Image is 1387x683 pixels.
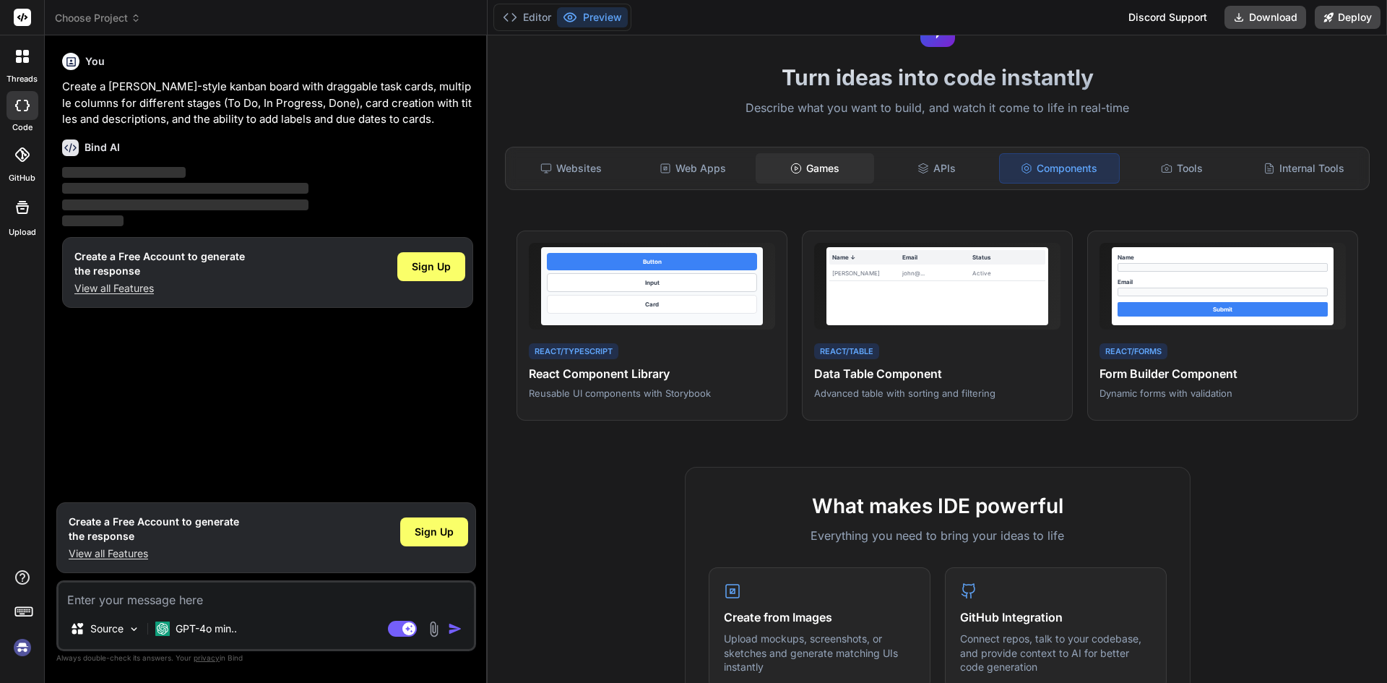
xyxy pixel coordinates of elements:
label: threads [7,73,38,85]
button: Preview [557,7,628,27]
div: Tools [1123,153,1242,184]
div: Web Apps [634,153,753,184]
h1: Create a Free Account to generate the response [69,515,239,544]
div: john@... [902,269,972,278]
div: Input [547,273,757,292]
h6: Bind AI [85,140,120,155]
span: ‌ [62,167,186,178]
div: Card [547,295,757,314]
div: Submit [1118,302,1328,317]
p: View all Features [74,281,245,296]
div: Discord Support [1120,6,1216,29]
span: ‌ [62,199,308,210]
div: React/Table [814,343,879,360]
div: APIs [877,153,996,184]
div: Internal Tools [1244,153,1363,184]
h6: You [85,54,105,69]
img: icon [448,622,462,636]
p: Dynamic forms with validation [1099,387,1346,400]
p: View all Features [69,546,239,561]
img: attachment [425,621,442,637]
span: Sign Up [415,525,454,539]
span: ‌ [62,183,308,194]
div: Websites [511,153,631,184]
h2: What makes IDE powerful [709,491,1167,521]
button: Deploy [1315,6,1380,29]
div: Name ↓ [832,253,902,262]
p: Upload mockups, screenshots, or sketches and generate matching UIs instantly [724,632,915,674]
h4: React Component Library [529,365,775,382]
img: GPT-4o mini [155,622,170,636]
div: Components [999,153,1120,184]
span: privacy [194,653,220,662]
h1: Turn ideas into code instantly [496,64,1378,90]
button: Download [1224,6,1306,29]
div: Button [547,253,757,270]
img: signin [10,635,35,660]
div: Email [902,253,972,262]
p: Connect repos, talk to your codebase, and provide context to AI for better code generation [960,632,1151,674]
div: Games [756,153,875,184]
p: Always double-check its answers. Your in Bind [56,651,476,665]
h4: Create from Images [724,609,915,626]
p: Source [90,622,124,636]
h4: GitHub Integration [960,609,1151,626]
div: Name [1118,253,1328,262]
label: code [12,121,33,134]
img: Pick Models [128,623,140,635]
h1: Create a Free Account to generate the response [74,249,245,278]
span: ‌ [62,215,124,226]
label: GitHub [9,172,35,184]
label: Upload [9,226,36,239]
p: Everything you need to bring your ideas to life [709,527,1167,544]
div: [PERSON_NAME] [832,269,902,278]
div: React/Forms [1099,343,1167,360]
p: Advanced table with sorting and filtering [814,387,1060,400]
h4: Form Builder Component [1099,365,1346,382]
h4: Data Table Component [814,365,1060,382]
button: Editor [497,7,557,27]
div: React/TypeScript [529,343,618,360]
p: Create a [PERSON_NAME]-style kanban board with draggable task cards, multiple columns for differe... [62,79,473,128]
div: Email [1118,278,1328,286]
span: Sign Up [412,259,451,274]
p: GPT-4o min.. [176,622,237,636]
span: Choose Project [55,11,141,25]
div: Status [972,253,1042,262]
p: Reusable UI components with Storybook [529,387,775,400]
p: Describe what you want to build, and watch it come to life in real-time [496,99,1378,118]
div: Active [972,269,1042,278]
